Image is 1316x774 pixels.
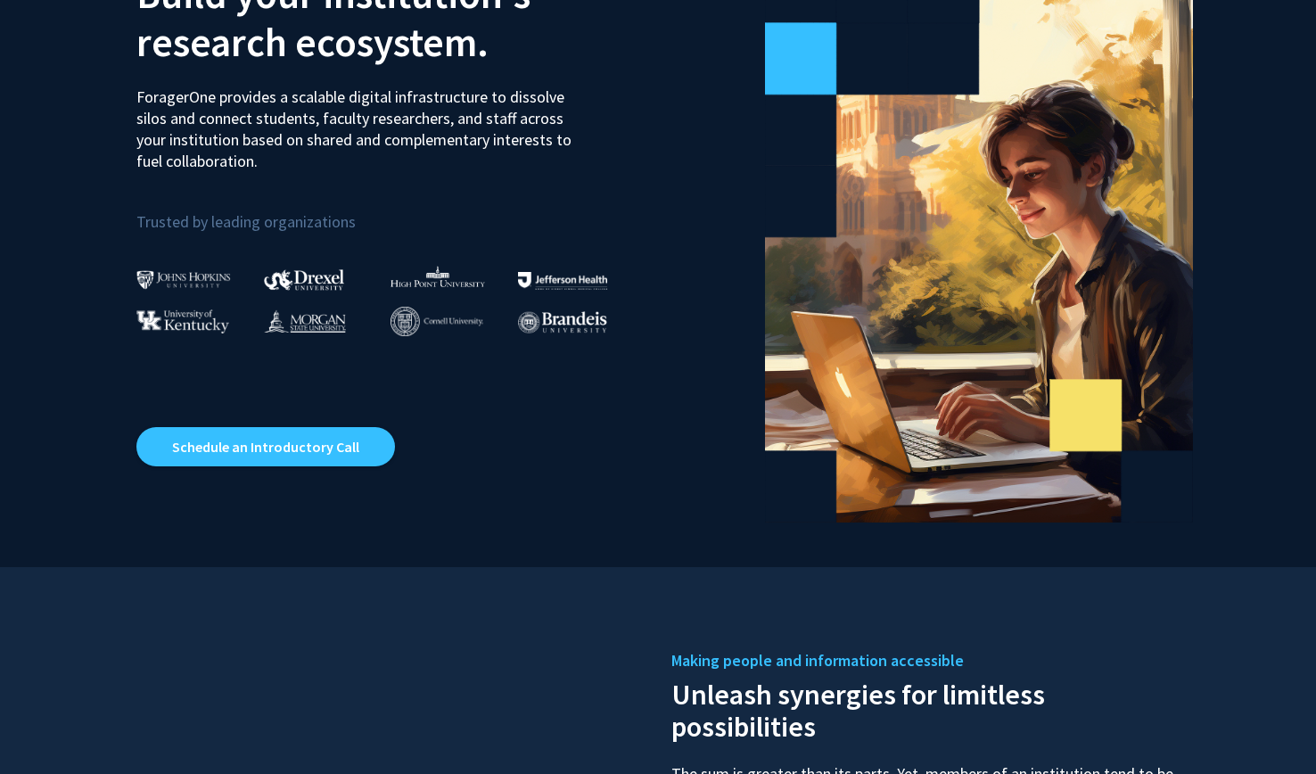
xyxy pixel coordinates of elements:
[136,73,584,172] p: ForagerOne provides a scalable digital infrastructure to dissolve silos and connect students, fac...
[264,269,344,290] img: Drexel University
[391,307,483,336] img: Cornell University
[13,694,76,761] iframe: Chat
[518,272,607,289] img: Thomas Jefferson University
[671,647,1180,674] h5: Making people and information accessible
[671,674,1180,743] h2: Unleash synergies for limitless possibilities
[136,270,231,289] img: Johns Hopkins University
[264,309,346,333] img: Morgan State University
[136,186,645,235] p: Trusted by leading organizations
[136,309,229,333] img: University of Kentucky
[136,427,395,466] a: Opens in a new tab
[391,266,485,287] img: High Point University
[518,311,607,333] img: Brandeis University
